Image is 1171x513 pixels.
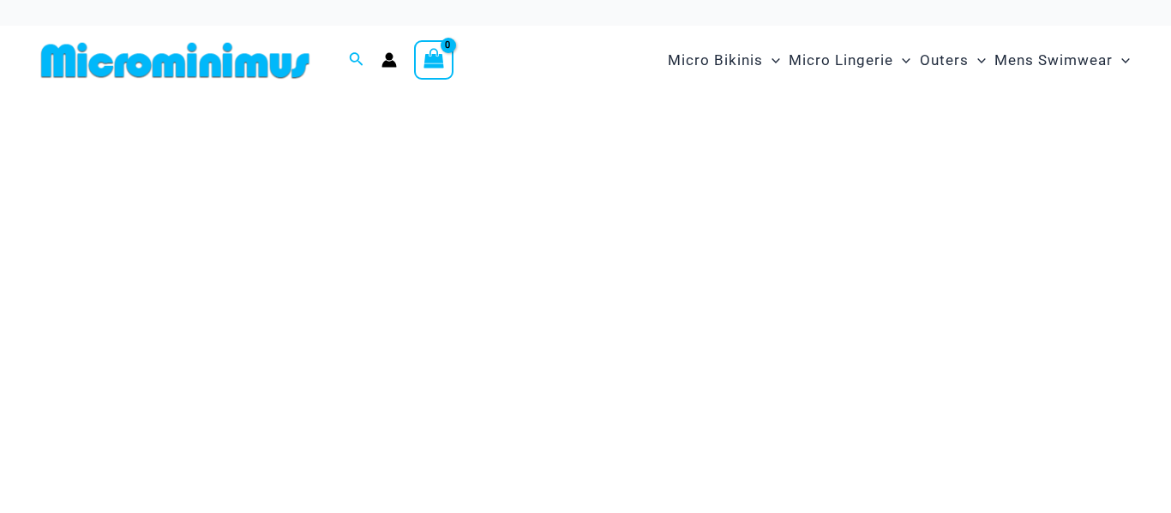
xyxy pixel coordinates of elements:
[969,39,986,82] span: Menu Toggle
[349,50,364,71] a: Search icon link
[920,39,969,82] span: Outers
[916,34,990,86] a: OutersMenu ToggleMenu Toggle
[893,39,910,82] span: Menu Toggle
[1113,39,1130,82] span: Menu Toggle
[34,41,316,80] img: MM SHOP LOGO FLAT
[763,39,780,82] span: Menu Toggle
[664,34,784,86] a: Micro BikinisMenu ToggleMenu Toggle
[381,52,397,68] a: Account icon link
[994,39,1113,82] span: Mens Swimwear
[784,34,915,86] a: Micro LingerieMenu ToggleMenu Toggle
[414,40,453,80] a: View Shopping Cart, empty
[661,32,1137,89] nav: Site Navigation
[668,39,763,82] span: Micro Bikinis
[990,34,1134,86] a: Mens SwimwearMenu ToggleMenu Toggle
[789,39,893,82] span: Micro Lingerie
